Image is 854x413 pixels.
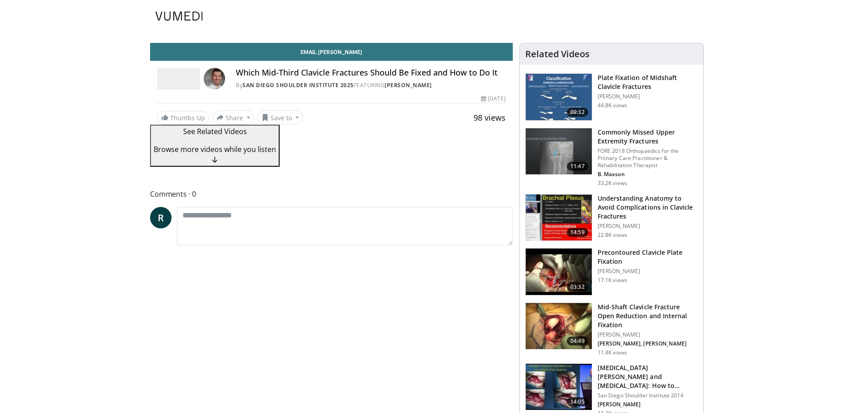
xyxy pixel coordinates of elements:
[567,108,588,117] span: 09:32
[525,49,590,59] h4: Related Videos
[154,126,276,137] p: See Related Videos
[150,125,280,167] button: See Related Videos Browse more videos while you listen
[525,128,698,187] a: 11:47 Commonly Missed Upper Extremity Fractures FORE 2018 Orthopaedics for the Primary Care Pract...
[598,128,698,146] h3: Commonly Missed Upper Extremity Fractures
[155,12,203,21] img: VuMedi Logo
[150,43,513,61] a: Email [PERSON_NAME]
[598,401,698,408] p: Carl Basamania
[567,162,588,171] span: 11:47
[526,74,592,120] img: Clavicle_Fx_ORIF_FINAL-H.264_for_You_Tube_SD_480x360__100006823_3.jpg.150x105_q85_crop-smart_upsc...
[526,303,592,350] img: d6e53f0e-22c7-400f-a4c1-a1c7fa117a21.150x105_q85_crop-smart_upscale.jpg
[598,73,698,91] h3: Plate Fixation of Midshaft Clavicle Fractures
[567,337,588,346] span: 04:49
[154,144,276,154] span: Browse more videos while you listen
[150,188,513,200] span: Comments 0
[598,303,698,329] h3: Mid-Shaft Clavicle Fracture Open Reduction and Internal Fixation
[157,68,200,89] img: San Diego Shoulder Institute 2025
[525,303,698,356] a: 04:49 Mid-Shaft Clavicle Fracture Open Reduction and Internal Fixation [PERSON_NAME] [PERSON_NAME...
[598,392,698,399] p: San Diego Shoulder Institute 2014
[598,349,627,356] p: 11.4K views
[236,81,506,89] div: By FEATURING
[598,331,698,338] p: [PERSON_NAME]
[258,110,303,125] button: Save to
[598,268,698,275] p: [PERSON_NAME]
[525,194,698,241] a: 14:59 Understanding Anatomy to Avoid Complications in Clavicle Fractures [PERSON_NAME] 22.8K views
[204,68,225,89] img: Avatar
[526,364,592,410] img: 1649666d-9c3d-4a7c-870b-019c762a156d.150x105_q85_crop-smart_upscale.jpg
[598,180,627,187] p: 33.2K views
[598,102,627,109] p: 44.8K views
[243,81,354,89] a: San Diego Shoulder Institute 2025
[567,397,588,406] span: 14:05
[157,111,209,125] a: Thumbs Up
[598,171,698,178] p: Benjamin Maxson
[567,228,588,237] span: 14:59
[598,223,698,230] p: [PERSON_NAME]
[598,147,698,169] p: FORE 2018 Orthopaedics for the Primary Care Practitioner & Rehabilitation Therapist
[598,194,698,221] h3: Understanding Anatomy to Avoid Complications in Clavicle Fractures
[213,110,254,125] button: Share
[481,95,505,103] div: [DATE]
[598,277,627,284] p: 17.1K views
[525,248,698,295] a: 03:32 Precontoured Clavicle Plate Fixation [PERSON_NAME] 17.1K views
[525,73,698,121] a: 09:32 Plate Fixation of Midshaft Clavicle Fractures [PERSON_NAME] 44.8K views
[236,68,506,78] h4: Which Mid-Third Clavicle Fractures Should Be Fixed and How to Do It
[526,194,592,241] img: DAC6PvgZ22mCeOyX4xMDoxOmdtO40mAx.150x105_q85_crop-smart_upscale.jpg
[526,128,592,175] img: b2c65235-e098-4cd2-ab0f-914df5e3e270.150x105_q85_crop-smart_upscale.jpg
[598,93,698,100] p: [PERSON_NAME]
[526,249,592,295] img: Picture_1_50_2.png.150x105_q85_crop-smart_upscale.jpg
[150,207,172,228] a: R
[598,340,698,347] p: Eric Baranek
[473,112,506,123] span: 98 views
[385,81,432,89] a: [PERSON_NAME]
[598,363,698,390] h3: [MEDICAL_DATA][PERSON_NAME] and [MEDICAL_DATA]: How to Prevent and How to Treat
[567,282,588,291] span: 03:32
[598,232,627,239] p: 22.8K views
[598,248,698,266] h3: Precontoured Clavicle Plate Fixation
